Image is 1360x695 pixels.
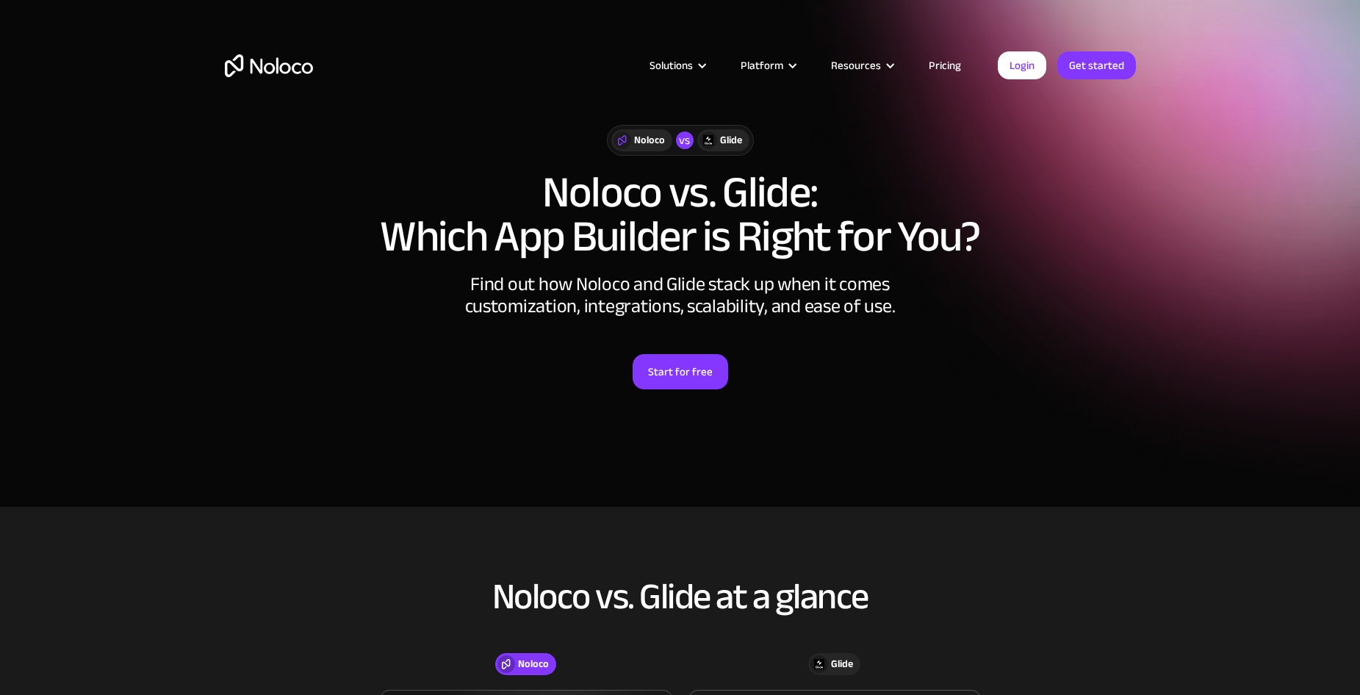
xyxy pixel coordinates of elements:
div: Solutions [631,56,722,75]
div: Glide [720,132,742,148]
a: Get started [1057,51,1136,79]
h2: Noloco vs. Glide at a glance [225,577,1136,616]
div: Glide [831,656,853,672]
a: Start for free [633,354,728,389]
div: Platform [741,56,783,75]
div: Noloco [634,132,665,148]
a: Pricing [910,56,979,75]
div: Solutions [650,56,693,75]
div: Noloco [518,656,549,672]
a: home [225,54,313,77]
div: Resources [831,56,881,75]
div: Platform [722,56,813,75]
a: Login [998,51,1046,79]
h1: Noloco vs. Glide: Which App Builder is Right for You? [225,170,1136,259]
div: Find out how Noloco and Glide stack up when it comes customization, integrations, scalability, an... [460,273,901,317]
div: vs [676,132,694,149]
div: Resources [813,56,910,75]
